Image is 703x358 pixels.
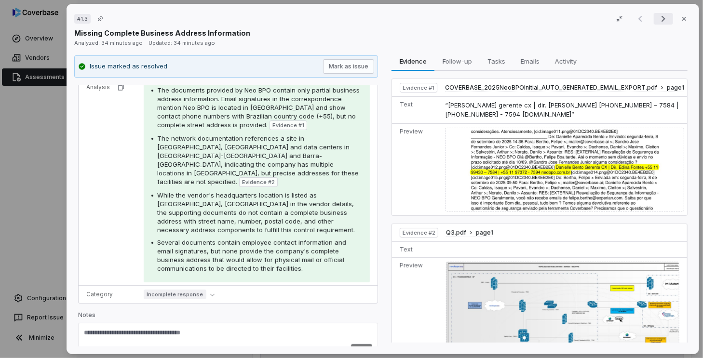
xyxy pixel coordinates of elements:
button: COVERBASE_2025NeoBPOInitial_AUTO_GENERATED_EMAIL_EXPORT.pdfpage1 [445,84,684,92]
span: Analyzed: 34 minutes ago [74,40,143,46]
span: Activity [551,55,581,67]
td: Text [392,96,441,123]
span: Emails [517,55,543,67]
span: Q3.pdf [446,229,466,237]
span: Tasks [484,55,509,67]
td: Preview [392,123,441,215]
button: Q3.pdfpage1 [446,229,493,237]
td: Text [392,241,442,257]
p: Notes [78,311,378,323]
span: Evidence # 1 [272,121,304,129]
span: Evidence # 1 [403,84,434,92]
span: The network documentation references a site in [GEOGRAPHIC_DATA], [GEOGRAPHIC_DATA] and data cent... [157,134,359,186]
span: # 1.3 [77,15,88,23]
span: While the vendor's headquarters location is listed as [GEOGRAPHIC_DATA], [GEOGRAPHIC_DATA] in the... [157,191,355,234]
img: 21b132dec2b845eda2bb5774d7aaf309_original.jpg_w1200.jpg [445,128,684,212]
span: page 1 [667,84,684,92]
span: page 1 [476,229,493,237]
span: Several documents contain employee contact information and email signatures, but none provide the... [157,239,346,272]
p: Issue marked as resolved [90,62,167,71]
p: Missing Complete Business Address Information [74,28,250,38]
p: Analysis [86,83,110,91]
span: Evidence # 2 [403,229,435,237]
button: Next result [654,13,673,25]
span: COVERBASE_2025NeoBPOInitial_AUTO_GENERATED_EMAIL_EXPORT.pdf [445,84,657,92]
span: Evidence [395,55,430,67]
span: Incomplete response [144,290,206,299]
span: Evidence # 2 [242,178,275,186]
span: “[PERSON_NAME] gerente cx | dir. [PERSON_NAME] [PHONE_NUMBER] – 7584 | [PHONE_NUMBER] - 7594 [DOM... [445,101,679,119]
span: Updated: 34 minutes ago [149,40,215,46]
button: Mark as issue [323,59,374,74]
button: Copy link [92,10,109,27]
span: The documents provided by Neo BPO contain only partial business address information. Email signat... [157,86,360,129]
span: Follow-up [438,55,475,67]
p: Category [86,291,132,298]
